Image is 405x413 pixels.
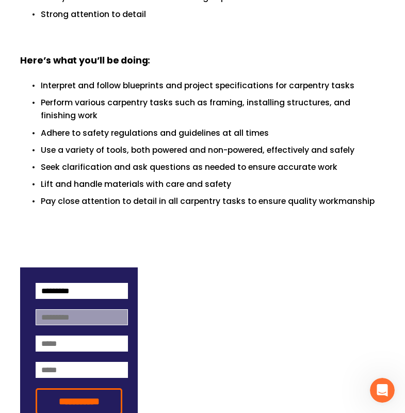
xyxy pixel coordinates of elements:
strong: Here’s what you’ll be doing: [20,54,150,67]
p: Interpret and follow blueprints and project specifications for carpentry tasks [41,79,385,92]
p: Adhere to safety regulations and guidelines at all times [41,126,385,139]
p: Use a variety of tools, both powered and non-powered, effectively and safely [41,144,385,156]
p: Perform various carpentry tasks such as framing, installing structures, and finishing work [41,96,385,122]
p: Lift and handle materials with care and safety [41,178,385,190]
p: Strong attention to detail [41,8,385,21]
p: Pay close attention to detail in all carpentry tasks to ensure quality workmanship [41,195,385,208]
iframe: Intercom live chat [370,378,395,403]
p: Seek clarification and ask questions as needed to ensure accurate work [41,161,385,173]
